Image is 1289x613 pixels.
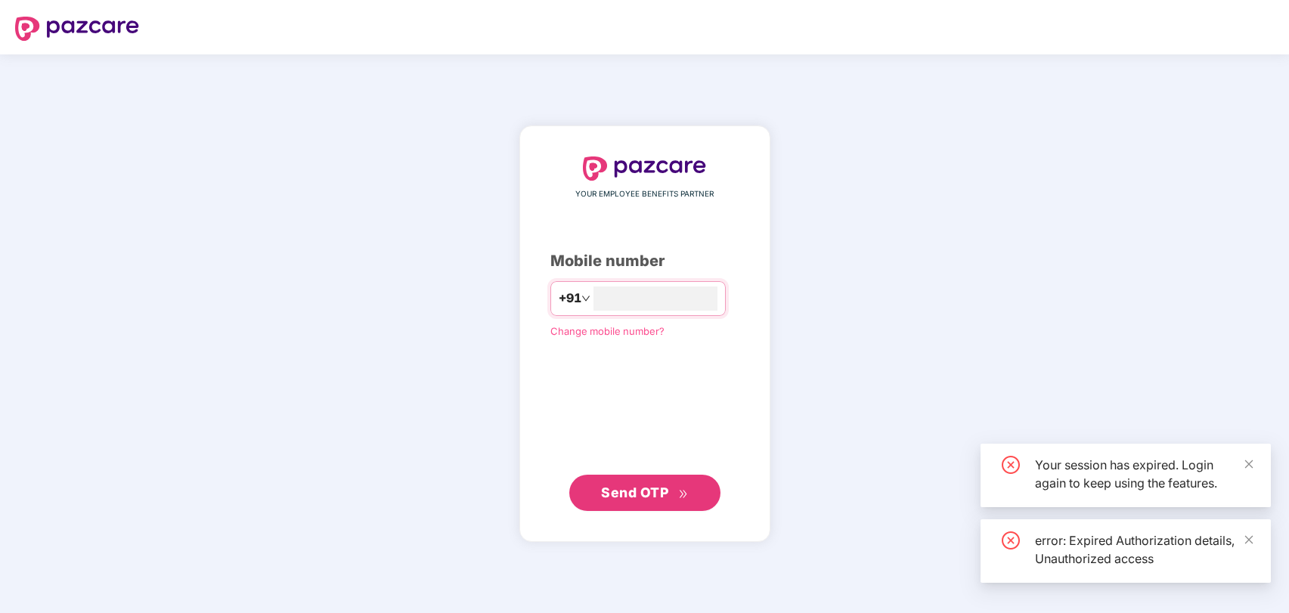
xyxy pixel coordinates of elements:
span: close-circle [1002,531,1020,550]
span: close [1244,459,1254,469]
div: Your session has expired. Login again to keep using the features. [1035,456,1253,492]
span: YOUR EMPLOYEE BENEFITS PARTNER [575,188,714,200]
div: Mobile number [550,249,739,273]
span: +91 [559,289,581,308]
img: logo [583,156,707,181]
button: Send OTPdouble-right [569,475,720,511]
a: Change mobile number? [550,325,665,337]
span: down [581,294,590,303]
span: double-right [678,489,688,499]
div: error: Expired Authorization details, Unauthorized access [1035,531,1253,568]
img: logo [15,17,139,41]
span: close [1244,534,1254,545]
span: Send OTP [601,485,668,500]
span: close-circle [1002,456,1020,474]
